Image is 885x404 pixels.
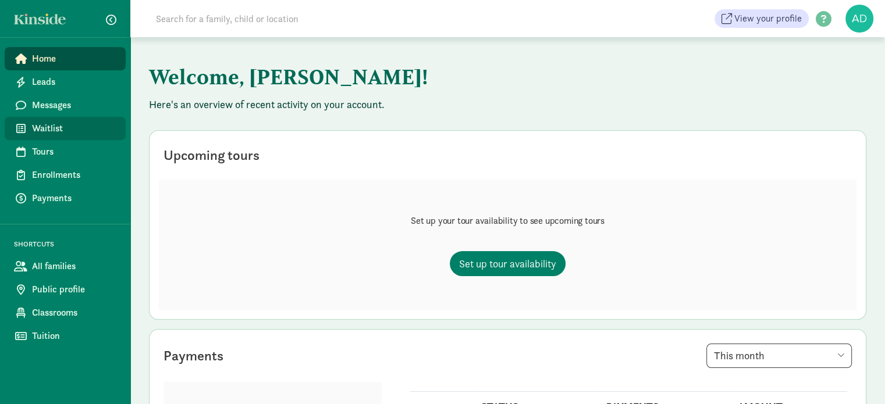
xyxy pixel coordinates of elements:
[5,187,126,210] a: Payments
[32,191,116,205] span: Payments
[32,75,116,89] span: Leads
[164,145,260,166] div: Upcoming tours
[5,324,126,348] a: Tuition
[450,251,566,276] a: Set up tour availability
[32,283,116,296] span: Public profile
[32,329,116,343] span: Tuition
[5,278,126,301] a: Public profile
[32,52,116,66] span: Home
[715,9,809,28] a: View your profile
[5,117,126,140] a: Waitlist
[5,47,126,70] a: Home
[5,255,126,278] a: All families
[32,98,116,112] span: Messages
[32,306,116,320] span: Classrooms
[149,98,866,112] p: Here's an overview of recent activity on your account.
[164,345,223,366] div: Payments
[32,145,116,159] span: Tours
[149,7,475,30] input: Search for a family, child or location
[827,348,885,404] iframe: Chat Widget
[149,56,725,98] h1: Welcome, [PERSON_NAME]!
[459,256,556,271] span: Set up tour availability
[5,94,126,117] a: Messages
[5,70,126,94] a: Leads
[411,214,605,228] p: Set up your tour availability to see upcoming tours
[32,121,116,135] span: Waitlist
[734,12,802,26] span: View your profile
[5,163,126,187] a: Enrollments
[5,140,126,163] a: Tours
[5,301,126,324] a: Classrooms
[32,168,116,182] span: Enrollments
[32,259,116,273] span: All families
